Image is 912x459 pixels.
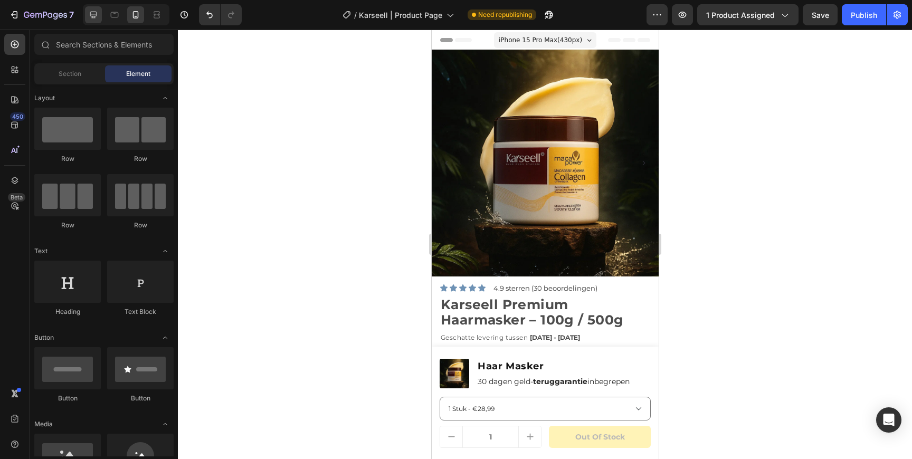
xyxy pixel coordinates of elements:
span: Media [34,419,53,429]
div: Row [107,154,174,164]
iframe: Design area [432,30,659,459]
span: Section [59,69,81,79]
button: Publish [842,4,886,25]
div: Open Intercom Messenger [876,407,901,433]
span: Button [34,333,54,342]
span: Layout [34,93,55,103]
p: 7 [69,8,74,21]
div: Heading [34,307,101,317]
div: Row [34,154,101,164]
span: Toggle open [157,329,174,346]
div: Row [34,221,101,230]
span: Need republishing [478,10,532,20]
span: Toggle open [157,243,174,260]
button: 7 [4,4,79,25]
button: 1 product assigned [697,4,799,25]
div: Button [107,394,174,403]
span: Save [812,11,829,20]
div: 450 [10,112,25,121]
div: Text Block [107,307,174,317]
span: Element [126,69,150,79]
span: Toggle open [157,416,174,433]
div: Undo/Redo [199,4,242,25]
input: Search Sections & Elements [34,34,174,55]
span: Toggle open [157,90,174,107]
span: Text [34,246,47,256]
div: Button [34,394,101,403]
button: Save [803,4,838,25]
div: Publish [851,9,877,21]
div: Row [107,221,174,230]
span: Karseell | Product Page [359,9,442,21]
div: Beta [8,193,25,202]
span: 1 product assigned [706,9,775,21]
span: / [354,9,357,21]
